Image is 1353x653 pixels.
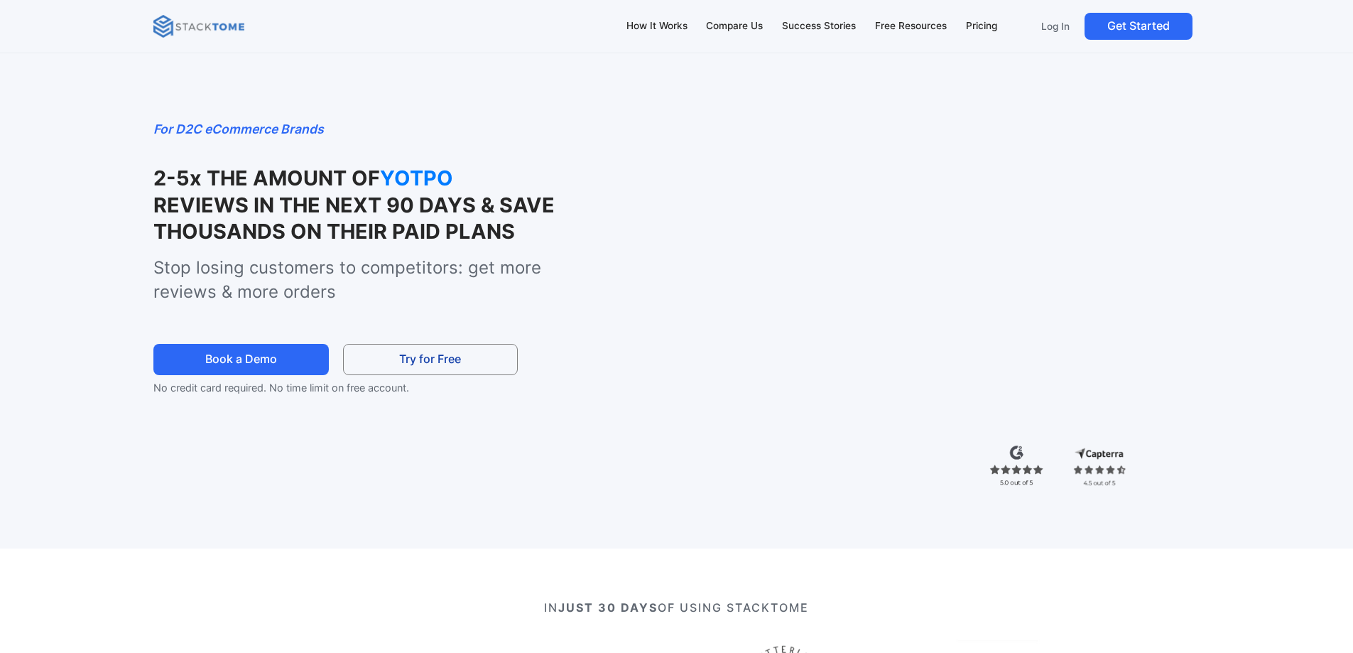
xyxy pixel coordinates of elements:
p: Log In [1041,20,1070,33]
div: Free Resources [875,18,947,34]
a: Book a Demo [153,344,328,376]
a: How It Works [619,11,694,41]
iframe: StackTome- product_demo 07.24 - 1.3x speed (1080p) [634,119,1200,438]
a: Free Resources [868,11,953,41]
div: How It Works [626,18,688,34]
a: Get Started [1085,13,1192,40]
strong: YOTPO [380,165,522,191]
a: Try for Free [343,344,518,376]
a: Success Stories [776,11,863,41]
strong: 2-5x THE AMOUNT OF [153,166,380,190]
div: Compare Us [706,18,763,34]
div: Pricing [966,18,997,34]
a: Log In [1032,13,1079,40]
p: IN OF USING STACKTOME [206,599,1147,616]
p: No credit card required. No time limit on free account. [153,379,543,396]
a: Pricing [959,11,1004,41]
strong: REVIEWS IN THE NEXT 90 DAYS & SAVE THOUSANDS ON THEIR PAID PLANS [153,193,555,244]
em: For D2C eCommerce Brands [153,122,324,136]
a: Compare Us [700,11,770,41]
strong: JUST 30 DAYS [558,600,658,615]
p: Stop losing customers to competitors: get more reviews & more orders [153,256,603,303]
div: Success Stories [782,18,856,34]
